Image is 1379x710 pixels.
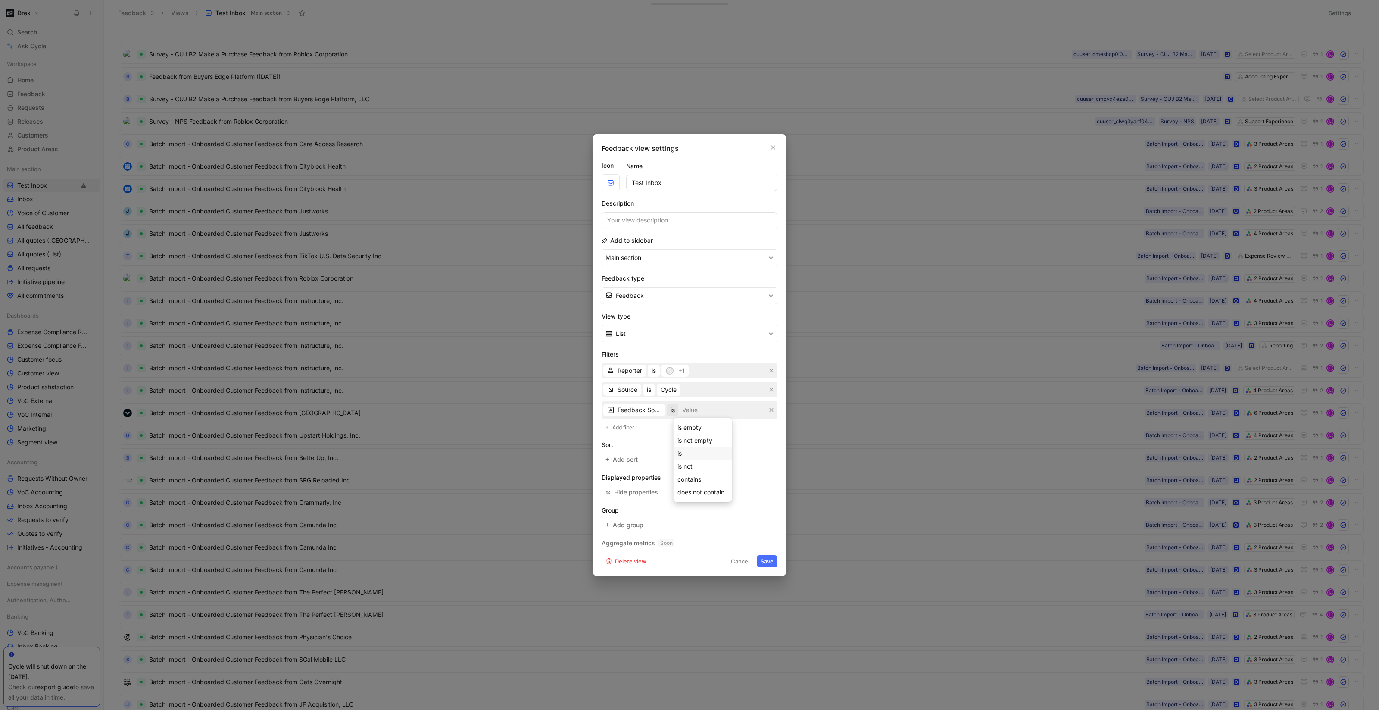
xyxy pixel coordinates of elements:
span: is not [677,463,693,470]
span: is empty [677,424,702,431]
span: is not empty [677,437,712,444]
span: does not contain [677,488,724,496]
span: contains [677,475,701,483]
span: is [677,450,682,457]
